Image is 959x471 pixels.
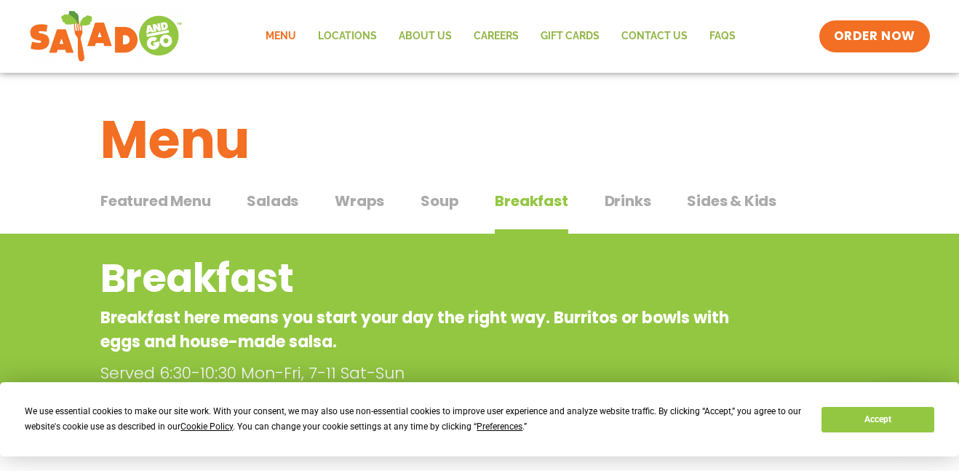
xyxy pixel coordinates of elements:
h1: Menu [100,100,859,179]
nav: Menu [255,20,747,53]
span: Breakfast [495,190,568,212]
span: Featured Menu [100,190,210,212]
h2: Breakfast [100,249,741,308]
span: Preferences [477,421,522,432]
a: Locations [307,20,388,53]
img: new-SAG-logo-768×292 [29,7,183,66]
a: Contact Us [610,20,699,53]
a: GIFT CARDS [530,20,610,53]
a: FAQs [699,20,747,53]
span: ORDER NOW [834,28,915,45]
div: We use essential cookies to make our site work. With your consent, we may also use non-essential ... [25,404,804,435]
span: Wraps [335,190,384,212]
a: Careers [463,20,530,53]
button: Accept [821,407,934,432]
p: Served 6:30-10:30 Mon-Fri, 7-11 Sat-Sun [100,361,748,385]
span: Drinks [605,190,651,212]
span: Cookie Policy [180,421,233,432]
span: Salads [247,190,298,212]
div: Tabbed content [100,185,859,234]
span: Soup [421,190,458,212]
p: Breakfast here means you start your day the right way. Burritos or bowls with eggs and house-made... [100,306,741,354]
a: Menu [255,20,307,53]
span: Sides & Kids [687,190,776,212]
a: ORDER NOW [819,20,930,52]
a: About Us [388,20,463,53]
